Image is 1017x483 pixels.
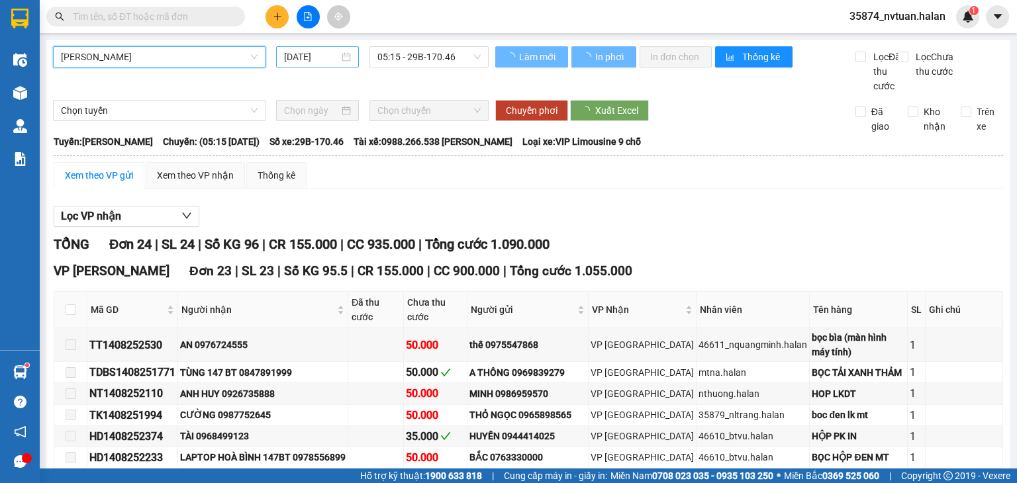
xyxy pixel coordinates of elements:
[13,119,27,133] img: warehouse-icon
[54,206,199,227] button: Lọc VP nhận
[640,46,712,67] button: In đơn chọn
[699,337,807,352] div: 46611_nquangminh.halan
[812,450,905,464] div: BỌC HỘP ĐEN MT
[181,210,192,221] span: down
[87,383,178,404] td: NT1408252110
[425,470,482,481] strong: 1900 633 818
[13,86,27,100] img: warehouse-icon
[571,46,636,67] button: In phơi
[812,429,905,443] div: HỘP PK IN
[354,134,512,149] span: Tài xế: 0988.266.538 [PERSON_NAME]
[87,362,178,383] td: TDBS1408251771
[742,50,782,64] span: Thống kê
[358,263,424,279] span: CR 155.000
[327,5,350,28] button: aim
[377,101,481,120] span: Chọn chuyến
[610,468,773,483] span: Miền Nam
[971,6,976,15] span: 1
[726,52,737,63] span: bar-chart
[89,337,175,353] div: TT1408252530
[54,263,169,279] span: VP [PERSON_NAME]
[519,50,557,64] span: Làm mới
[812,330,905,359] div: bọc bìa (màn hình máy tính)
[65,168,133,183] div: Xem theo VP gửi
[595,50,626,64] span: In phơi
[273,12,282,21] span: plus
[591,337,694,352] div: VP [GEOGRAPHIC_DATA]
[495,46,568,67] button: Làm mới
[440,431,451,441] span: check
[962,11,974,22] img: icon-new-feature
[992,11,1004,22] span: caret-down
[570,100,649,121] button: Xuất Excel
[910,428,923,445] div: 1
[591,386,694,401] div: VP [GEOGRAPHIC_DATA]
[910,449,923,466] div: 1
[582,52,593,62] span: loading
[61,47,258,67] span: Thái Nguyên - Tuyên Quang
[425,236,550,252] span: Tổng cước 1.090.000
[812,365,905,380] div: BỌC TẢI XANH THẢM
[406,364,465,380] div: 50.000
[163,134,260,149] span: Chuyến: (05:15 [DATE])
[697,292,810,328] th: Nhân viên
[13,53,27,67] img: warehouse-icon
[269,134,344,149] span: Số xe: 29B-170.46
[504,468,607,483] span: Cung cấp máy in - giấy in:
[492,468,494,483] span: |
[581,106,595,115] span: loading
[162,236,195,252] span: SL 24
[54,236,89,252] span: TỔNG
[469,450,586,464] div: BẮC 0763330000
[591,429,694,443] div: VP [GEOGRAPHIC_DATA]
[89,407,175,423] div: TK1408251994
[406,407,465,423] div: 50.000
[469,365,586,380] div: A THÔNG 0969839279
[406,449,465,466] div: 50.000
[262,236,266,252] span: |
[180,365,346,380] div: TÙNG 147 BT 0847891999
[595,103,638,118] span: Xuất Excel
[503,263,507,279] span: |
[284,103,338,118] input: Chọn ngày
[495,100,568,121] button: Chuyển phơi
[340,236,344,252] span: |
[506,52,517,62] span: loading
[235,263,238,279] span: |
[510,263,632,279] span: Tổng cước 1.055.000
[592,302,683,317] span: VP Nhận
[155,236,158,252] span: |
[469,429,586,443] div: HUYỀN 0944414025
[180,386,346,401] div: ANH HUY 0926735888
[91,302,164,317] span: Mã GD
[427,263,430,279] span: |
[699,450,807,464] div: 46610_btvu.halan
[284,50,338,64] input: 15/08/2025
[406,428,465,445] div: 35.000
[89,364,175,380] div: TDBS1408251771
[866,105,898,134] span: Đã giao
[347,236,415,252] span: CC 935.000
[13,152,27,166] img: solution-icon
[434,263,500,279] span: CC 900.000
[589,447,697,468] td: VP Bình Thuận
[284,263,348,279] span: Số KG 95.5
[180,337,346,352] div: AN 0976724555
[54,136,153,147] b: Tuyến: [PERSON_NAME]
[777,473,781,478] span: ⚪️
[25,363,29,367] sup: 1
[591,408,694,422] div: VP [GEOGRAPHIC_DATA]
[89,449,175,466] div: HD1408252233
[269,236,337,252] span: CR 155.000
[258,168,295,183] div: Thống kê
[910,364,923,380] div: 1
[360,468,482,483] span: Hỗ trợ kỹ thuật:
[652,470,773,481] strong: 0708 023 035 - 0935 103 250
[377,47,481,67] span: 05:15 - 29B-170.46
[469,337,586,352] div: thế 0975547868
[351,263,354,279] span: |
[868,50,902,93] span: Lọc Đã thu cước
[418,236,422,252] span: |
[944,471,953,480] span: copyright
[11,9,28,28] img: logo-vxr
